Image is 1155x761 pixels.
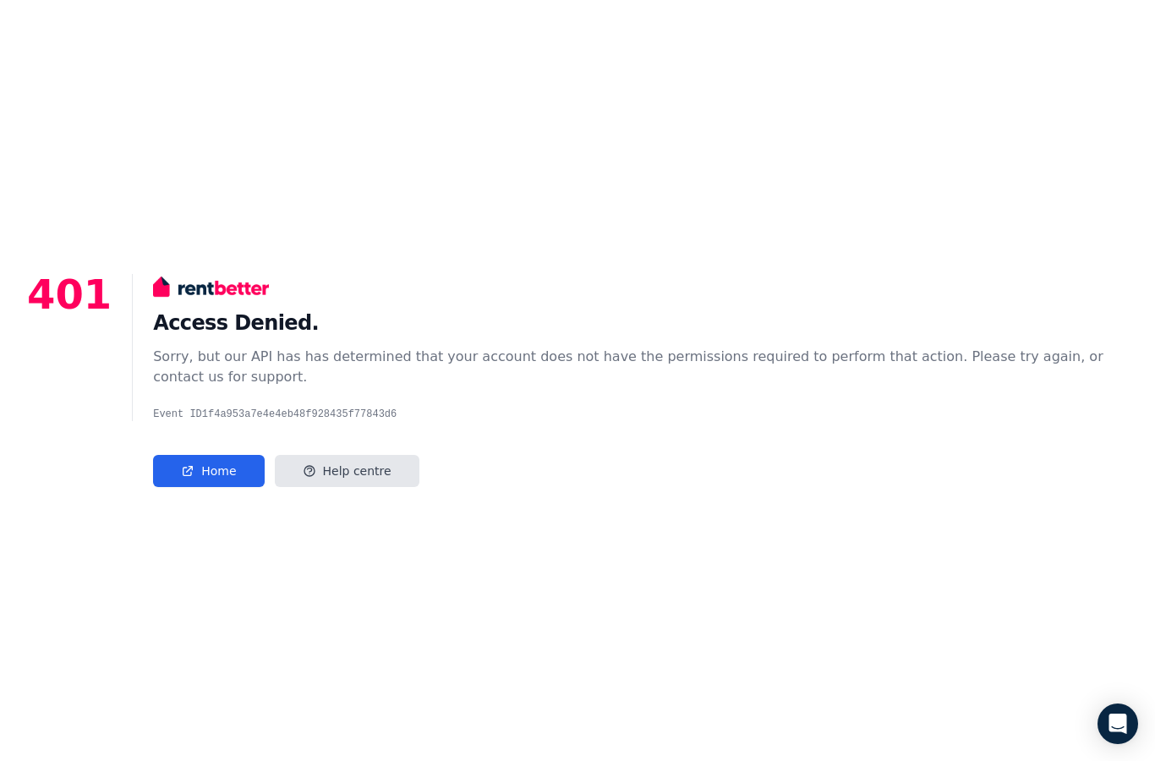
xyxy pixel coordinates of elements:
[27,274,112,487] p: 401
[1098,704,1138,744] div: Open Intercom Messenger
[153,274,268,299] img: RentBetter logo
[153,408,1128,421] pre: Event ID 1f4a953a7e4e4eb48f928435f77843d6
[153,347,1128,387] div: Sorry, but our API has has determined that your account does not have the permissions required to...
[275,455,419,487] a: Help centre
[153,455,264,487] a: Home
[153,309,1128,337] h1: Access Denied.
